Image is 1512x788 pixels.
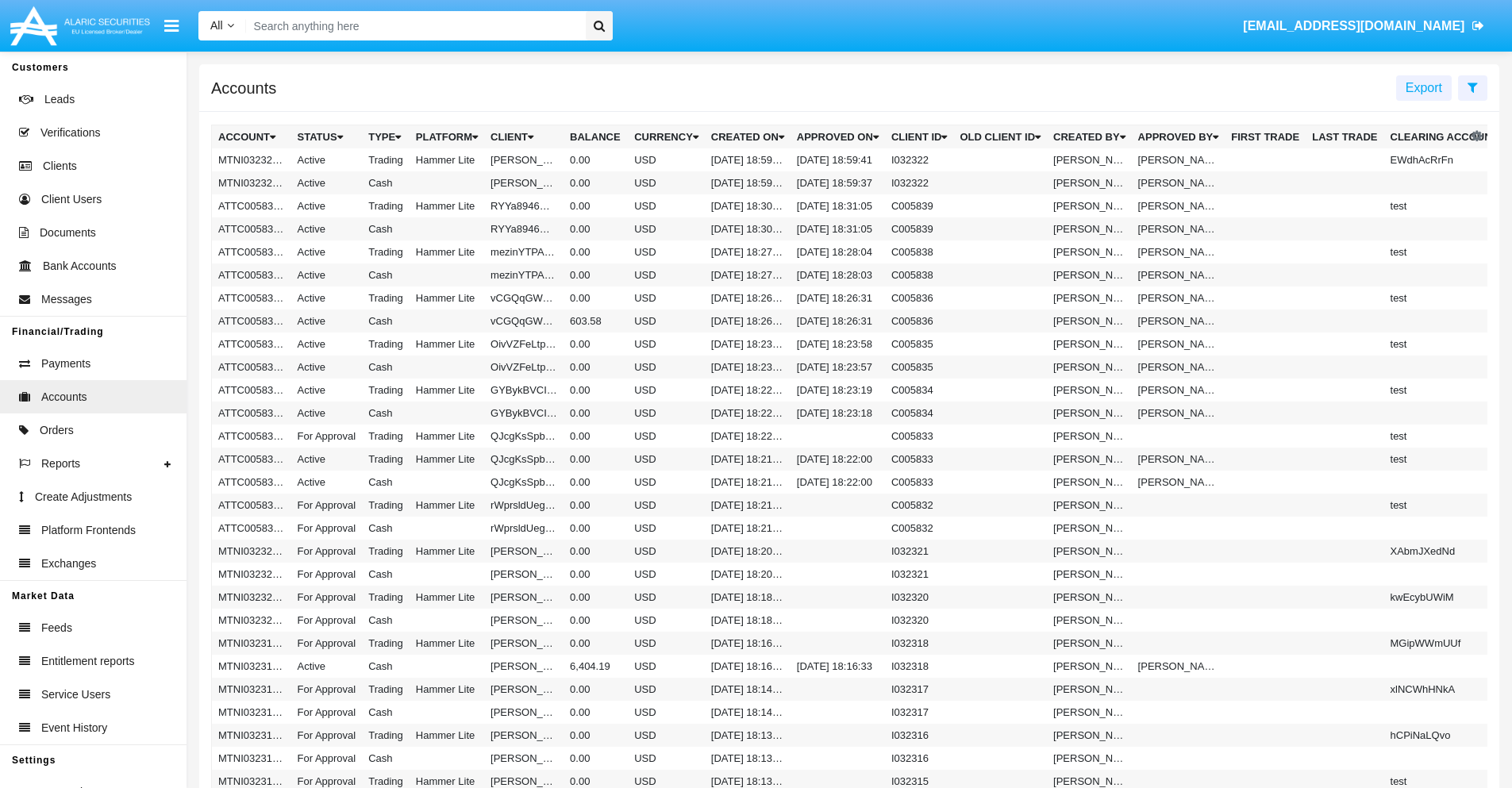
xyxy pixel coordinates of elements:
td: 0.00 [564,609,628,632]
td: [DATE] 18:21:19 [705,517,791,540]
span: Bank Accounts [43,258,117,275]
td: [DATE] 18:22:00 [791,448,885,471]
td: Trading [362,332,410,356]
td: USD [628,563,705,586]
td: [DATE] 18:26:31 [791,286,885,309]
td: [PERSON_NAME] [1047,286,1132,309]
td: 0.00 [564,517,628,540]
td: [DATE] 18:20:05 [705,563,791,586]
td: [PERSON_NAME] [484,586,564,609]
td: [DATE] 18:22:47 [705,379,791,402]
td: ATTC005834AC1 [212,402,291,425]
td: ATTC005838A1 [212,240,291,263]
td: OivVZFeLtpHDzCn [484,356,564,379]
td: QJcgKsSpbfChjwp [484,471,564,494]
td: Active [291,194,363,217]
span: Leads [44,91,75,108]
td: [DATE] 18:23:19 [791,379,885,402]
td: I032322 [885,171,954,194]
td: USD [628,655,705,678]
td: [DATE] 18:27:55 [705,263,791,286]
td: For Approval [291,517,363,540]
span: All [210,19,223,32]
td: Cash [362,655,410,678]
td: USD [628,286,705,309]
td: [PERSON_NAME] [1047,309,1132,332]
td: ATTC005838AC1 [212,263,291,286]
th: Currency [628,125,705,149]
th: Client Id [885,125,954,149]
td: Trading [362,494,410,517]
td: [PERSON_NAME] [1047,563,1132,586]
td: 0.00 [564,217,628,240]
td: OivVZFeLtpHDzCn [484,332,564,356]
td: RYYa8946UF7nxgp [484,217,564,240]
td: Active [291,655,363,678]
td: ATTC005833AC1 [212,471,291,494]
td: USD [628,217,705,240]
td: Trading [362,194,410,217]
td: 0.00 [564,356,628,379]
td: [DATE] 18:18:11 [705,609,791,632]
td: [PERSON_NAME] [1132,332,1225,356]
td: 0.00 [564,448,628,471]
td: C005835 [885,332,954,356]
td: MTNI032318A1 [212,632,291,655]
td: C005832 [885,517,954,540]
td: [PERSON_NAME] [1047,194,1132,217]
td: 0.00 [564,586,628,609]
td: [PERSON_NAME] [1047,240,1132,263]
td: Active [291,309,363,332]
td: Active [291,448,363,471]
td: ATTC005836A1 [212,286,291,309]
td: Hammer Lite [410,332,484,356]
td: [DATE] 18:21:51 [705,448,791,471]
span: Accounts [41,389,87,406]
td: 0.00 [564,471,628,494]
span: Event History [41,720,107,736]
td: C005835 [885,356,954,379]
td: vCGQqGWomGErTLs [484,286,564,309]
td: [PERSON_NAME] [1047,540,1132,563]
th: Approved On [791,125,885,149]
td: [PERSON_NAME] [1047,425,1132,448]
span: Export [1406,81,1442,94]
th: Old Client Id [953,125,1047,149]
td: Trading [362,425,410,448]
td: [DATE] 18:21:50 [705,471,791,494]
td: 0.00 [564,240,628,263]
td: [DATE] 18:23:49 [705,332,791,356]
span: Entitlement reports [41,653,135,670]
td: Hammer Lite [410,194,484,217]
td: Trading [362,286,410,309]
th: Created On [705,125,791,149]
td: Trading [362,632,410,655]
td: ATTC005832AC1 [212,517,291,540]
td: Active [291,148,363,171]
td: [DATE] 18:23:48 [705,356,791,379]
td: 0.00 [564,194,628,217]
td: I032321 [885,540,954,563]
td: [PERSON_NAME] [484,632,564,655]
td: C005839 [885,194,954,217]
td: Cash [362,217,410,240]
td: [PERSON_NAME] [1047,448,1132,471]
td: [PERSON_NAME] [1047,494,1132,517]
td: 0.00 [564,263,628,286]
span: Orders [40,422,74,439]
td: [PERSON_NAME] [1132,194,1225,217]
td: USD [628,632,705,655]
td: For Approval [291,609,363,632]
td: For Approval [291,494,363,517]
td: Hammer Lite [410,286,484,309]
td: Cash [362,309,410,332]
td: C005834 [885,379,954,402]
a: [EMAIL_ADDRESS][DOMAIN_NAME] [1236,4,1492,48]
td: [PERSON_NAME] [1047,332,1132,356]
td: 0.00 [564,148,628,171]
td: USD [628,540,705,563]
td: [DATE] 18:59:32 [705,171,791,194]
td: 0.00 [564,425,628,448]
td: 0.00 [564,171,628,194]
td: [DATE] 18:16:28 [705,655,791,678]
